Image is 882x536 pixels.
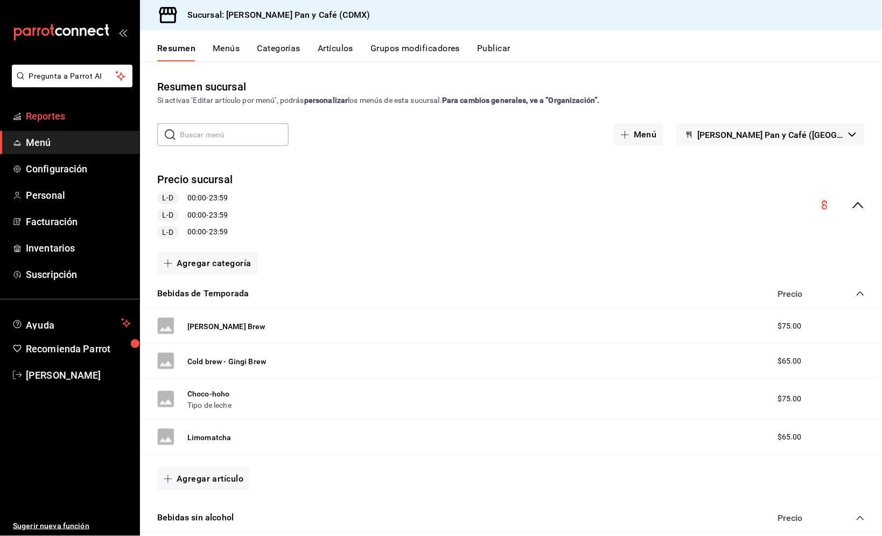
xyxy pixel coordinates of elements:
[187,356,266,367] button: Cold brew - Gingi Brew
[778,431,802,443] span: $65.00
[26,267,131,282] span: Suscripción
[614,123,663,146] button: Menú
[157,209,233,222] div: 00:00 - 23:59
[158,210,178,221] span: L-D
[29,71,116,82] span: Pregunta a Parrot AI
[304,96,348,105] strong: personalizar
[187,388,230,399] button: Choco-hoho
[158,192,178,204] span: L-D
[157,172,233,187] button: Precio sucursal
[157,512,234,524] button: Bebidas sin alcohol
[157,43,882,61] div: navigation tabs
[187,400,232,410] button: Tipo de leche
[767,289,836,299] div: Precio
[477,43,510,61] button: Publicar
[26,317,117,330] span: Ayuda
[698,130,844,140] span: [PERSON_NAME] Pan y Café ([GEOGRAPHIC_DATA])
[157,468,250,490] button: Agregar artículo
[257,43,301,61] button: Categorías
[778,393,802,405] span: $75.00
[26,214,131,229] span: Facturación
[26,135,131,150] span: Menú
[12,65,132,87] button: Pregunta a Parrot AI
[157,288,249,300] button: Bebidas de Temporada
[778,356,802,367] span: $65.00
[157,226,233,239] div: 00:00 - 23:59
[157,43,195,61] button: Resumen
[26,109,131,123] span: Reportes
[118,28,127,37] button: open_drawer_menu
[157,95,865,106] div: Si activas ‘Editar artículo por menú’, podrás los menús de esta sucursal.
[157,79,246,95] div: Resumen sucursal
[442,96,600,105] strong: Para cambios generales, ve a “Organización”.
[318,43,353,61] button: Artículos
[187,321,265,332] button: [PERSON_NAME] Brew
[856,514,865,523] button: collapse-category-row
[187,432,232,443] button: Limomatcha
[778,321,802,332] span: $75.00
[140,163,882,248] div: collapse-menu-row
[213,43,240,61] button: Menús
[158,227,178,238] span: L-D
[179,9,370,22] h3: Sucursal: [PERSON_NAME] Pan y Café (CDMX)
[676,123,865,146] button: [PERSON_NAME] Pan y Café ([GEOGRAPHIC_DATA])
[767,513,836,523] div: Precio
[26,241,131,255] span: Inventarios
[856,289,865,298] button: collapse-category-row
[8,78,132,89] a: Pregunta a Parrot AI
[370,43,460,61] button: Grupos modificadores
[26,188,131,203] span: Personal
[157,192,233,205] div: 00:00 - 23:59
[26,368,131,382] span: [PERSON_NAME]
[13,520,131,532] span: Sugerir nueva función
[26,162,131,176] span: Configuración
[180,124,289,145] input: Buscar menú
[157,252,258,275] button: Agregar categoría
[26,342,131,356] span: Recomienda Parrot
